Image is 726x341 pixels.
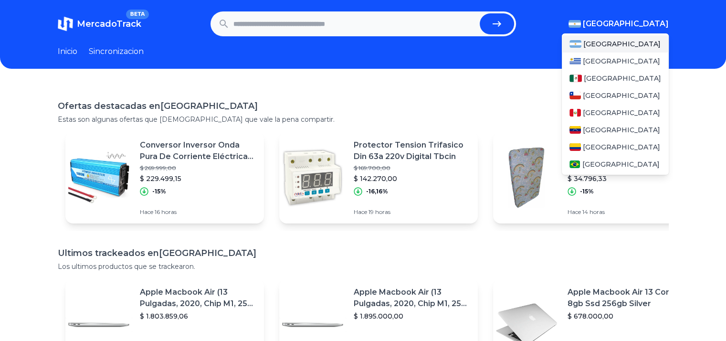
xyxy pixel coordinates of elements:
img: Argentina [568,20,581,28]
a: Inicio [58,46,77,57]
p: $ 1.895.000,00 [354,311,470,321]
img: Featured image [65,144,132,211]
img: Featured image [493,144,560,211]
img: Colombia [569,143,581,151]
img: Chile [569,92,581,99]
span: [GEOGRAPHIC_DATA] [582,160,659,169]
a: Chile[GEOGRAPHIC_DATA] [562,87,669,104]
p: -15% [580,188,594,195]
p: $ 229.499,15 [140,174,256,183]
p: Los ultimos productos que se trackearon. [58,262,669,271]
a: Peru[GEOGRAPHIC_DATA] [562,104,669,121]
img: Uruguay [569,57,581,65]
p: $ 1.803.859,06 [140,311,256,321]
span: MercadoTrack [77,19,141,29]
a: Featured imageProtector Tension Trifasico Din 63a 220v Digital Tbcin$ 169.700,00$ 142.270,00-16,1... [279,132,478,224]
img: Argentina [569,40,582,48]
img: Venezuela [569,126,581,134]
p: Protector Tension Trifasico Din 63a 220v Digital Tbcin [354,139,470,162]
span: [GEOGRAPHIC_DATA] [584,74,661,83]
p: $ 678.000,00 [568,311,684,321]
span: [GEOGRAPHIC_DATA] [583,108,660,117]
img: MercadoTrack [58,16,73,32]
img: Peru [569,109,581,117]
p: $ 34.796,33 [568,174,684,183]
span: [GEOGRAPHIC_DATA] [583,91,660,100]
p: Hace 14 horas [568,208,684,216]
h1: Ultimos trackeados en [GEOGRAPHIC_DATA] [58,246,669,260]
a: Colombia[GEOGRAPHIC_DATA] [562,139,669,156]
a: Mexico[GEOGRAPHIC_DATA] [562,70,669,87]
img: Mexico [569,75,582,82]
button: [GEOGRAPHIC_DATA] [568,18,669,30]
span: BETA [126,10,148,19]
a: Featured imageColchon Para Practicuna 100x70x12 Cm Infantil Espuma - Bebushop$ 40.936,86$ 34.796,... [493,132,692,224]
a: Featured imageConversor Inversor Onda Pura De Corriente Eléctrica [PERSON_NAME] 1000w Convertidor... [65,132,264,224]
a: Argentina[GEOGRAPHIC_DATA] [562,35,669,53]
img: Featured image [279,144,346,211]
p: Conversor Inversor Onda Pura De Corriente Eléctrica [PERSON_NAME] 1000w Convertidor 12v A 220v Po... [140,139,256,162]
a: MercadoTrackBETA [58,16,141,32]
p: Hace 19 horas [354,208,470,216]
p: Apple Macbook Air (13 Pulgadas, 2020, Chip M1, 256 Gb De Ssd, 8 Gb De Ram) - Plata [354,287,470,309]
p: $ 269.999,00 [140,164,256,172]
p: Apple Macbook Air (13 Pulgadas, 2020, Chip M1, 256 Gb De Ssd, 8 Gb De Ram) - Plata [140,287,256,309]
span: [GEOGRAPHIC_DATA] [583,142,660,152]
a: Sincronizacion [89,46,144,57]
a: Brasil[GEOGRAPHIC_DATA] [562,156,669,173]
p: $ 169.700,00 [354,164,470,172]
span: [GEOGRAPHIC_DATA] [583,125,660,135]
p: -16,16% [366,188,388,195]
span: [GEOGRAPHIC_DATA] [583,39,661,49]
p: $ 142.270,00 [354,174,470,183]
span: [GEOGRAPHIC_DATA] [583,18,669,30]
p: -15% [152,188,166,195]
h1: Ofertas destacadas en [GEOGRAPHIC_DATA] [58,99,669,113]
a: Uruguay[GEOGRAPHIC_DATA] [562,53,669,70]
p: Estas son algunas ofertas que [DEMOGRAPHIC_DATA] que vale la pena compartir. [58,115,669,124]
img: Brasil [569,160,580,168]
a: Venezuela[GEOGRAPHIC_DATA] [562,121,669,139]
p: Hace 16 horas [140,208,256,216]
p: Apple Macbook Air 13 Core I5 8gb Ssd 256gb Silver [568,287,684,309]
span: [GEOGRAPHIC_DATA] [583,56,660,66]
